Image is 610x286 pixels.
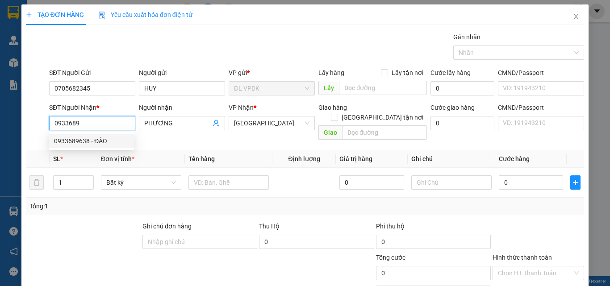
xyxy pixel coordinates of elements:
label: Gán nhãn [453,33,480,41]
label: Ghi chú đơn hàng [142,223,192,230]
span: Lấy [318,81,339,95]
span: ĐL Quận 5 [234,116,309,130]
span: plus [26,12,32,18]
input: Ghi chú đơn hàng [142,235,257,249]
button: Close [564,4,589,29]
img: icon [98,12,105,19]
div: CMND/Passport [498,68,584,78]
th: Ghi chú [408,150,495,168]
div: Tổng: 1 [29,201,236,211]
div: SĐT Người Gửi [49,68,135,78]
div: Người nhận [139,103,225,112]
input: Dọc đường [339,81,427,95]
span: Bất kỳ [106,176,176,189]
input: 0 [339,175,404,190]
span: close [572,13,580,20]
span: Thu Hộ [259,223,280,230]
span: Lấy tận nơi [388,68,427,78]
span: Giao hàng [318,104,347,111]
button: plus [570,175,581,190]
input: VD: Bàn, Ghế [188,175,269,190]
div: Người gửi [139,68,225,78]
label: Hình thức thanh toán [493,254,552,261]
div: SĐT Người Nhận [49,103,135,112]
input: Ghi Chú [411,175,492,190]
span: SL [53,155,60,162]
span: TẠO ĐƠN HÀNG [26,11,84,18]
span: Giá trị hàng [339,155,372,162]
label: Cước giao hàng [430,104,475,111]
span: Lấy hàng [318,69,344,76]
span: ĐL VPDK [234,82,309,95]
div: Phí thu hộ [376,221,491,235]
span: Tên hàng [188,155,215,162]
span: Đơn vị tính [101,155,134,162]
button: delete [29,175,44,190]
input: Cước giao hàng [430,116,494,130]
div: CMND/Passport [498,103,584,112]
span: user-add [213,120,220,127]
label: Cước lấy hàng [430,69,471,76]
span: VP Nhận [229,104,254,111]
span: Giao [318,125,342,140]
span: Định lượng [288,155,320,162]
span: Yêu cầu xuất hóa đơn điện tử [98,11,192,18]
span: plus [571,179,580,186]
span: Cước hàng [499,155,530,162]
input: Dọc đường [342,125,427,140]
div: 0933689638 - ĐÀO [49,134,134,148]
input: Cước lấy hàng [430,81,494,95]
span: Tổng cước [376,254,405,261]
div: 0933689638 - ĐÀO [54,136,129,146]
div: VP gửi [229,68,315,78]
span: [GEOGRAPHIC_DATA] tận nơi [338,112,427,122]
